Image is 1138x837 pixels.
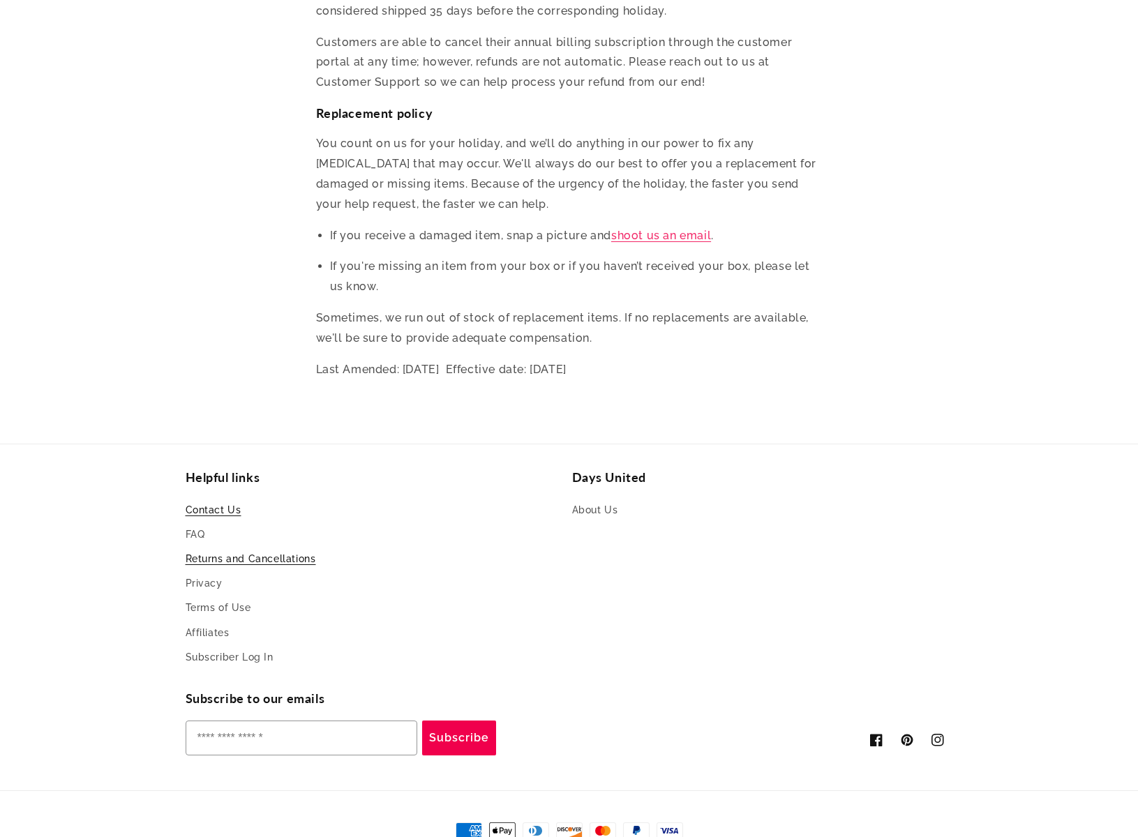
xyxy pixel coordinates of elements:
p: Last Amended: [DATE] Effective date: [DATE] [316,360,823,380]
h2: Subscribe to our emails [186,691,569,707]
p: You count on us for your holiday, and we’ll do anything in our power to fix any [MEDICAL_DATA] th... [316,134,823,214]
p: If you're missing an item from your box or if you haven’t received your box, please let us know. [330,257,823,297]
a: FAQ [186,522,205,547]
a: Returns and Cancellations [186,547,316,571]
p: Sometimes, we run out of stock of replacement items. If no replacements are available, we'll be s... [316,308,823,349]
a: About Us [572,502,618,522]
button: Subscribe [422,721,496,755]
a: shoot us an email [611,229,711,242]
h2: Days United [572,469,953,485]
p: Customers are able to cancel their annual billing subscription through the customer portal at any... [316,33,823,93]
a: Terms of Use [186,596,251,620]
p: If you receive a damaged item, snap a picture and . [330,226,823,246]
a: Affiliates [186,621,230,645]
input: Enter your email [186,721,417,755]
h3: Replacement policy [316,105,823,121]
a: Contact Us [186,502,241,522]
h2: Helpful links [186,469,567,485]
a: Privacy [186,571,223,596]
a: Subscriber Log In [186,645,274,670]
